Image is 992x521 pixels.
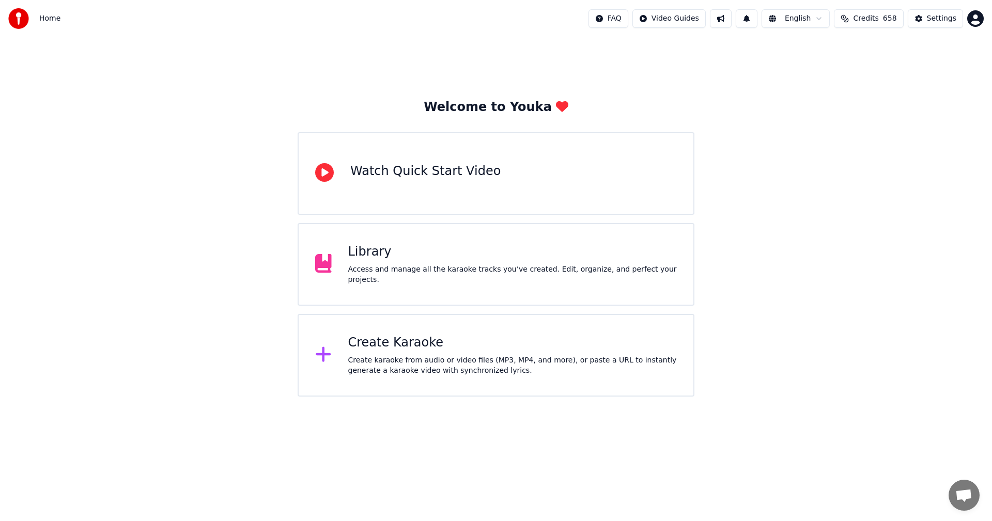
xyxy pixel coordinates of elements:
[348,355,677,376] div: Create karaoke from audio or video files (MP3, MP4, and more), or paste a URL to instantly genera...
[927,13,956,24] div: Settings
[632,9,706,28] button: Video Guides
[588,9,628,28] button: FAQ
[908,9,963,28] button: Settings
[39,13,60,24] nav: breadcrumb
[348,264,677,285] div: Access and manage all the karaoke tracks you’ve created. Edit, organize, and perfect your projects.
[350,163,501,180] div: Watch Quick Start Video
[348,244,677,260] div: Library
[853,13,878,24] span: Credits
[834,9,903,28] button: Credits658
[348,335,677,351] div: Create Karaoke
[424,99,568,116] div: Welcome to Youka
[39,13,60,24] span: Home
[8,8,29,29] img: youka
[883,13,897,24] span: 658
[949,480,980,511] div: Avoin keskustelu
